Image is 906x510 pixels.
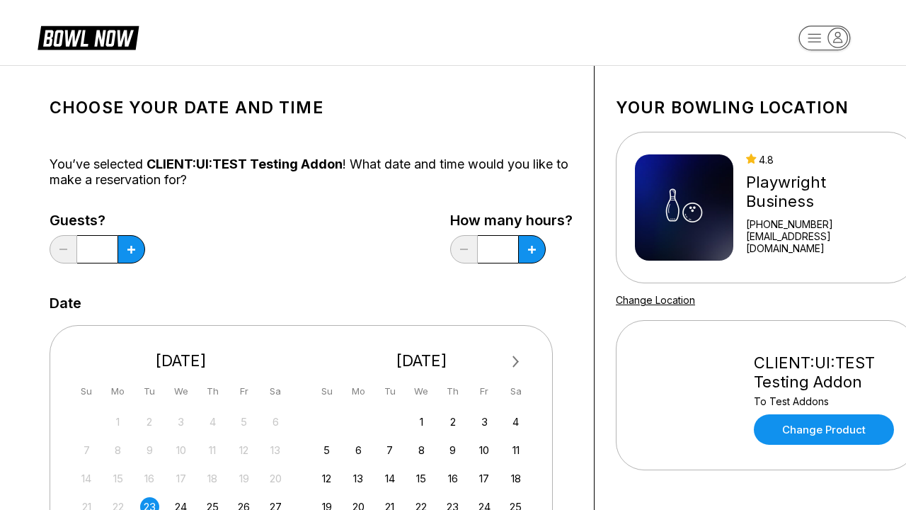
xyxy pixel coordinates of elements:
div: Th [443,382,462,401]
div: Not available Tuesday, September 9th, 2025 [140,441,159,460]
div: Choose Monday, October 13th, 2025 [349,469,368,488]
div: Not available Friday, September 19th, 2025 [234,469,253,488]
div: Choose Monday, October 6th, 2025 [349,441,368,460]
div: Choose Wednesday, October 15th, 2025 [412,469,431,488]
div: Not available Saturday, September 13th, 2025 [266,441,285,460]
div: Choose Saturday, October 11th, 2025 [506,441,525,460]
div: We [412,382,431,401]
label: Guests? [50,212,145,228]
div: [PHONE_NUMBER] [746,218,898,230]
div: Not available Tuesday, September 16th, 2025 [140,469,159,488]
div: Not available Friday, September 12th, 2025 [234,441,253,460]
div: Tu [380,382,399,401]
div: Choose Tuesday, October 14th, 2025 [380,469,399,488]
a: [EMAIL_ADDRESS][DOMAIN_NAME] [746,230,898,254]
div: We [171,382,190,401]
div: Choose Wednesday, October 8th, 2025 [412,441,431,460]
div: Choose Thursday, October 16th, 2025 [443,469,462,488]
div: Choose Thursday, October 2nd, 2025 [443,412,462,431]
div: Choose Sunday, October 12th, 2025 [317,469,336,488]
div: Choose Friday, October 17th, 2025 [475,469,494,488]
button: Next Month [505,351,527,373]
label: Date [50,295,81,311]
div: Not available Monday, September 15th, 2025 [108,469,127,488]
label: How many hours? [450,212,573,228]
div: Not available Monday, September 1st, 2025 [108,412,127,431]
a: Change Location [616,294,695,306]
h1: Choose your Date and time [50,98,573,118]
div: Not available Wednesday, September 17th, 2025 [171,469,190,488]
div: Not available Wednesday, September 10th, 2025 [171,441,190,460]
div: [DATE] [71,351,291,370]
div: Th [203,382,222,401]
div: To Test Addons [754,395,898,407]
div: Not available Wednesday, September 3rd, 2025 [171,412,190,431]
div: You’ve selected ! What date and time would you like to make a reservation for? [50,157,573,188]
a: Change Product [754,414,894,445]
div: Choose Saturday, October 18th, 2025 [506,469,525,488]
div: Choose Wednesday, October 1st, 2025 [412,412,431,431]
div: Choose Tuesday, October 7th, 2025 [380,441,399,460]
div: Choose Saturday, October 4th, 2025 [506,412,525,431]
div: Mo [108,382,127,401]
div: CLIENT:UI:TEST Testing Addon [754,353,898,392]
div: Fr [234,382,253,401]
div: Choose Thursday, October 9th, 2025 [443,441,462,460]
div: Sa [506,382,525,401]
div: Not available Thursday, September 11th, 2025 [203,441,222,460]
div: Not available Thursday, September 4th, 2025 [203,412,222,431]
div: Playwright Business [746,173,898,211]
div: Not available Monday, September 8th, 2025 [108,441,127,460]
div: Not available Saturday, September 20th, 2025 [266,469,285,488]
div: Not available Saturday, September 6th, 2025 [266,412,285,431]
div: Sa [266,382,285,401]
div: Choose Friday, October 10th, 2025 [475,441,494,460]
div: Choose Friday, October 3rd, 2025 [475,412,494,431]
div: Mo [349,382,368,401]
div: Not available Thursday, September 18th, 2025 [203,469,222,488]
div: Not available Sunday, September 7th, 2025 [77,441,96,460]
img: CLIENT:UI:TEST Testing Addon [635,342,741,448]
div: Fr [475,382,494,401]
div: Su [77,382,96,401]
div: Choose Sunday, October 5th, 2025 [317,441,336,460]
span: CLIENT:UI:TEST Testing Addon [147,157,343,171]
div: Not available Sunday, September 14th, 2025 [77,469,96,488]
div: Not available Tuesday, September 2nd, 2025 [140,412,159,431]
div: [DATE] [312,351,532,370]
div: Su [317,382,336,401]
div: Not available Friday, September 5th, 2025 [234,412,253,431]
img: Playwright Business [635,154,733,261]
div: Tu [140,382,159,401]
div: 4.8 [746,154,898,166]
